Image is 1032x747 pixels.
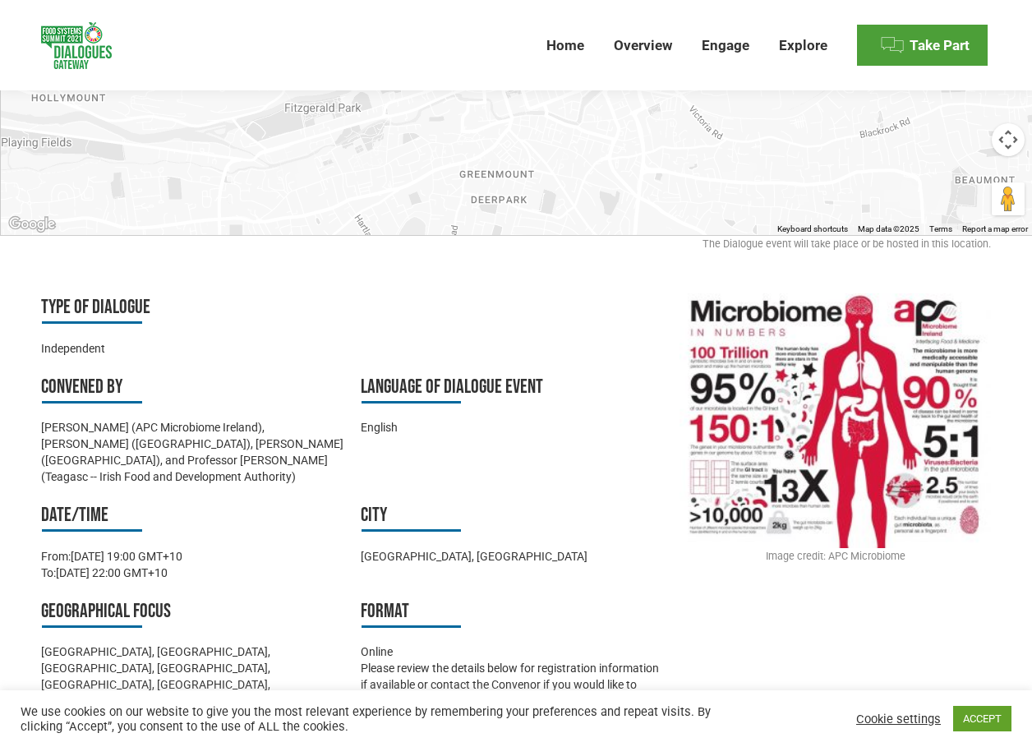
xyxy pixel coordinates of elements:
span: Map data ©2025 [858,224,919,233]
a: Open this area in Google Maps (opens a new window) [5,214,59,235]
button: Drag Pegman onto the map to open Street View [992,182,1025,215]
time: [DATE] 22:00 GMT+10 [56,566,168,579]
button: Keyboard shortcuts [777,224,848,235]
h3: Date/time [41,501,344,532]
h3: Convened by [41,373,344,403]
div: From: To: [41,548,344,581]
img: Google [5,214,59,235]
img: Menu icon [880,33,905,58]
a: Cookie settings [856,712,941,726]
h3: Geographical focus [41,597,344,628]
div: [PERSON_NAME] (APC Microbiome Ireland), [PERSON_NAME] ([GEOGRAPHIC_DATA]), [PERSON_NAME] ([GEOGRA... [41,419,344,485]
span: Explore [779,37,827,54]
div: Image credit: APC Microbiome [680,548,991,565]
img: Food Systems Summit Dialogues [41,22,112,69]
button: Map camera controls [992,123,1025,156]
h3: Format [361,597,664,628]
div: English [361,419,664,436]
span: Engage [702,37,749,54]
time: [DATE] 19:00 GMT+10 [71,550,182,563]
div: Independent [41,340,344,357]
span: Home [546,37,584,54]
a: Report a map error [962,224,1028,233]
h3: Type of Dialogue [41,293,344,324]
div: [GEOGRAPHIC_DATA], [GEOGRAPHIC_DATA] [361,548,664,565]
div: Online [361,643,664,660]
h3: City [361,501,664,532]
div: The Dialogue event will take place or be hosted in this location. [41,236,991,261]
div: We use cookies on our website to give you the most relevant experience by remembering your prefer... [21,704,714,734]
p: Please review the details below for registration information if available or contact the Convenor... [361,660,664,709]
a: ACCEPT [953,706,1011,731]
span: Take Part [910,37,970,54]
a: Terms (opens in new tab) [929,224,952,233]
h3: Language of Dialogue Event [361,373,664,403]
span: Overview [614,37,672,54]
